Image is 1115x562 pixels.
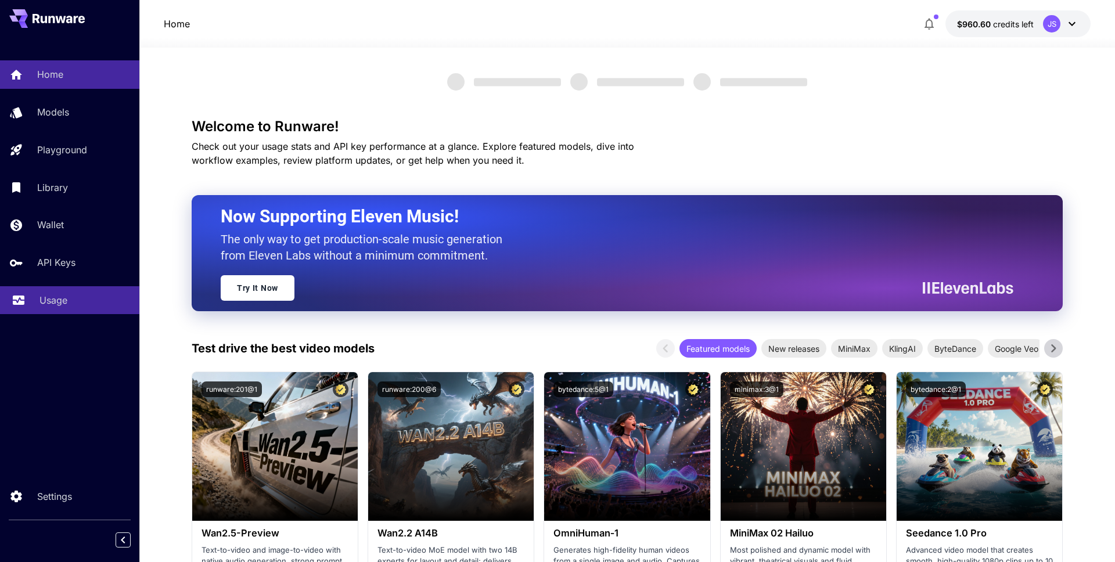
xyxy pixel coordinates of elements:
[39,293,67,307] p: Usage
[831,339,877,358] div: MiniMax
[957,18,1034,30] div: $960.60189
[221,231,511,264] p: The only way to get production-scale music generation from Eleven Labs without a minimum commitment.
[116,532,131,547] button: Collapse sidebar
[553,528,700,539] h3: OmniHuman‑1
[192,372,358,521] img: alt
[761,339,826,358] div: New releases
[988,343,1045,355] span: Google Veo
[37,255,75,269] p: API Keys
[679,339,757,358] div: Featured models
[553,381,613,397] button: bytedance:5@1
[202,381,262,397] button: runware:201@1
[945,10,1091,37] button: $960.60189JS
[333,381,348,397] button: Certified Model – Vetted for best performance and includes a commercial license.
[927,343,983,355] span: ByteDance
[192,140,634,166] span: Check out your usage stats and API key performance at a glance. Explore featured models, dive int...
[957,19,993,29] span: $960.60
[37,181,68,194] p: Library
[831,343,877,355] span: MiniMax
[37,489,72,503] p: Settings
[124,529,139,550] div: Collapse sidebar
[721,372,886,521] img: alt
[37,105,69,119] p: Models
[861,381,877,397] button: Certified Model – Vetted for best performance and includes a commercial license.
[882,343,923,355] span: KlingAI
[368,372,534,521] img: alt
[906,381,966,397] button: bytedance:2@1
[164,17,190,31] nav: breadcrumb
[377,381,441,397] button: runware:200@6
[906,528,1053,539] h3: Seedance 1.0 Pro
[730,528,877,539] h3: MiniMax 02 Hailuo
[509,381,524,397] button: Certified Model – Vetted for best performance and includes a commercial license.
[882,339,923,358] div: KlingAI
[37,218,64,232] p: Wallet
[1043,15,1060,33] div: JS
[685,381,701,397] button: Certified Model – Vetted for best performance and includes a commercial license.
[927,339,983,358] div: ByteDance
[37,143,87,157] p: Playground
[730,381,783,397] button: minimax:3@1
[221,275,294,301] a: Try It Now
[679,343,757,355] span: Featured models
[897,372,1062,521] img: alt
[544,372,710,521] img: alt
[993,19,1034,29] span: credits left
[221,206,1005,228] h2: Now Supporting Eleven Music!
[1037,381,1053,397] button: Certified Model – Vetted for best performance and includes a commercial license.
[192,118,1063,135] h3: Welcome to Runware!
[37,67,63,81] p: Home
[192,340,375,357] p: Test drive the best video models
[164,17,190,31] a: Home
[988,339,1045,358] div: Google Veo
[377,528,524,539] h3: Wan2.2 A14B
[761,343,826,355] span: New releases
[202,528,348,539] h3: Wan2.5-Preview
